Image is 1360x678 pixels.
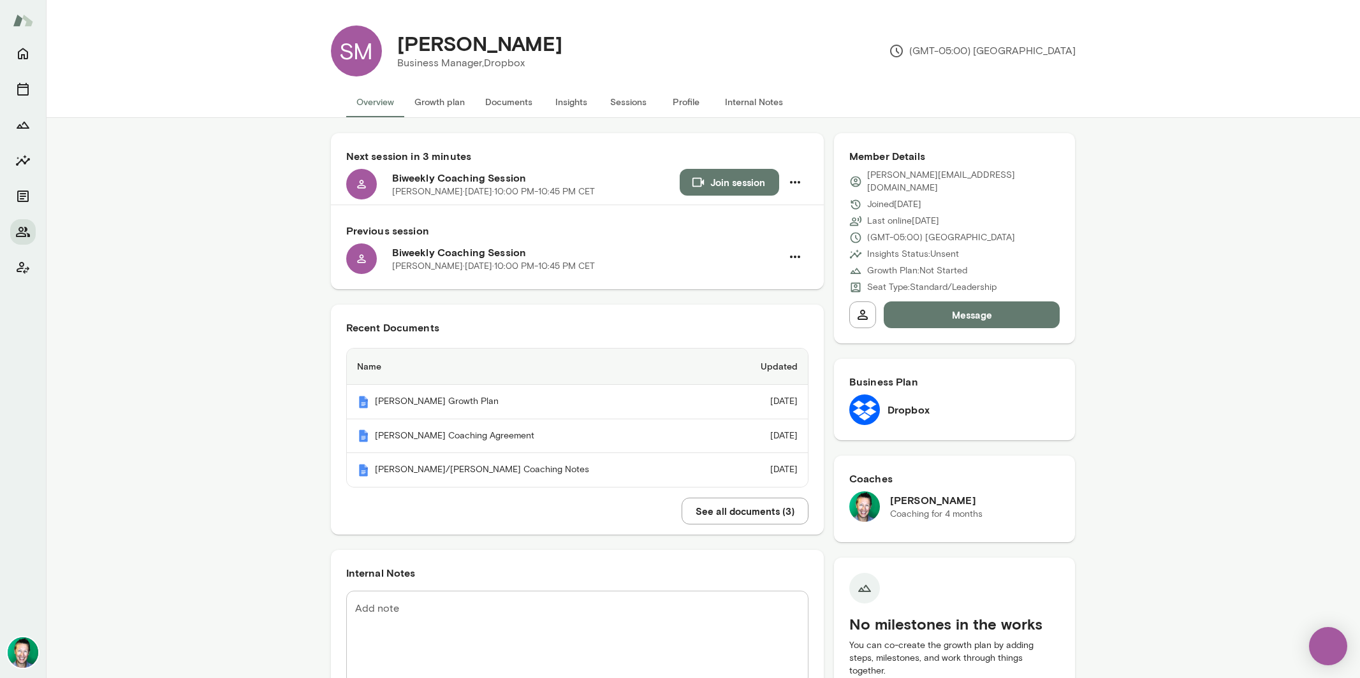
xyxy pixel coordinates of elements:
[357,396,370,408] img: Mento | Coaching sessions
[680,169,779,196] button: Join session
[392,170,680,185] h6: Biweekly Coaching Session
[10,41,36,66] button: Home
[10,148,36,173] button: Insights
[10,219,36,245] button: Members
[404,87,475,117] button: Growth plan
[849,639,1060,677] p: You can co-create the growth plan by adding steps, milestones, and work through things together.
[397,55,562,71] p: Business Manager, Dropbox
[346,320,808,335] h6: Recent Documents
[346,223,808,238] h6: Previous session
[657,87,715,117] button: Profile
[543,87,600,117] button: Insights
[849,148,1060,164] h6: Member Details
[347,349,722,385] th: Name
[890,508,983,521] p: Coaching for 4 months
[715,87,793,117] button: Internal Notes
[889,43,1076,59] p: (GMT-05:00) [GEOGRAPHIC_DATA]
[347,385,722,419] th: [PERSON_NAME] Growth Plan
[357,429,370,442] img: Mento | Coaching sessions
[346,87,404,117] button: Overview
[346,565,808,581] h6: Internal Notes
[10,255,36,280] button: Client app
[867,281,997,294] p: Seat Type: Standard/Leadership
[849,614,1060,634] h5: No milestones in the works
[8,637,38,668] img: Brian Lawrence
[475,87,543,117] button: Documents
[10,76,36,102] button: Sessions
[346,148,808,164] h6: Next session in 3 minutes
[13,8,33,32] img: Mento
[888,402,930,417] h6: Dropbox
[722,453,808,487] td: [DATE]
[392,245,782,260] h6: Biweekly Coaching Session
[867,264,967,277] p: Growth Plan: Not Started
[849,471,1060,486] h6: Coaches
[849,374,1060,389] h6: Business Plan
[722,385,808,419] td: [DATE]
[347,453,722,487] th: [PERSON_NAME]/[PERSON_NAME] Coaching Notes
[331,25,382,76] div: SM
[849,491,880,522] img: Brian Lawrence
[884,301,1060,328] button: Message
[347,419,722,454] th: [PERSON_NAME] Coaching Agreement
[867,169,1060,194] p: [PERSON_NAME][EMAIL_ADDRESS][DOMAIN_NAME]
[392,260,595,273] p: [PERSON_NAME] · [DATE] · 10:00 PM-10:45 PM CET
[722,419,808,454] td: [DATE]
[600,87,657,117] button: Sessions
[867,248,959,261] p: Insights Status: Unsent
[722,349,808,385] th: Updated
[867,215,939,227] p: Last online [DATE]
[867,231,1015,244] p: (GMT-05:00) [GEOGRAPHIC_DATA]
[867,198,921,211] p: Joined [DATE]
[397,31,562,55] h4: [PERSON_NAME]
[392,185,595,198] p: [PERSON_NAME] · [DATE] · 10:00 PM-10:45 PM CET
[890,493,983,508] h6: [PERSON_NAME]
[10,184,36,209] button: Documents
[10,112,36,138] button: Growth Plan
[682,498,808,524] button: See all documents (3)
[357,464,370,477] img: Mento | Coaching sessions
